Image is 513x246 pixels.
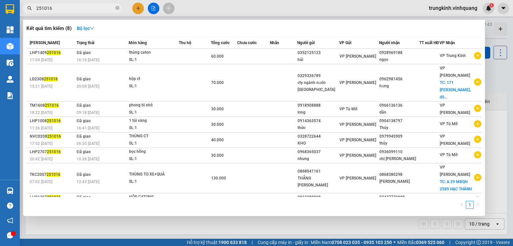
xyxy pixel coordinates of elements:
[476,203,480,206] span: right
[211,138,224,142] span: 40.000
[77,157,99,161] span: 10:38 [DATE]
[77,84,99,89] span: 20:08 [DATE]
[77,103,91,108] span: Đã giao
[44,77,58,81] span: 251016
[440,179,472,191] span: TC: A 29 MBQH 2589 HẠC THÀNH
[129,171,178,178] div: THÙNG TO XE+QUẢ
[47,50,61,55] span: 251016
[129,109,178,116] div: SL: 1
[298,133,339,140] div: 0328722644
[211,153,224,158] span: 30.000
[379,171,419,178] div: 0868380298
[30,126,52,130] span: 11:26 [DATE]
[211,54,224,59] span: 60.000
[129,155,178,163] div: SL: 1
[474,201,482,209] button: right
[298,175,339,189] div: THẮNG [PERSON_NAME]
[7,92,14,99] img: solution-icon
[26,25,72,32] h3: Kết quả tìm kiếm ( 8 )
[129,102,178,109] div: phong bì nhỏ
[30,58,52,62] span: 11:04 [DATE]
[298,168,339,175] div: 0868041161
[237,41,257,45] span: Chưa cước
[298,149,339,155] div: 0968365037
[77,141,99,146] span: 06:20 [DATE]
[7,232,13,238] span: message
[379,140,419,147] div: thủy
[440,122,458,126] span: VP Tú Mỡ
[474,120,481,127] span: plus-circle
[77,50,91,55] span: Đã giao
[7,76,14,83] img: warehouse-icon
[30,102,75,109] div: TM1608
[47,134,61,139] span: 251016
[474,197,481,204] span: plus-circle
[339,153,376,158] span: VP [PERSON_NAME]
[466,201,474,209] li: 1
[339,80,376,85] span: VP [PERSON_NAME]
[458,201,466,209] li: Previous Page
[474,52,481,59] span: plus-circle
[129,83,178,90] div: SL: 1
[90,26,94,31] span: down
[379,49,419,56] div: 0928969188
[36,5,114,12] input: Tìm tên, số ĐT hoặc mã đơn
[47,119,61,123] span: 251016
[211,41,230,45] span: Tổng cước
[129,75,178,83] div: hộp ct
[129,178,178,185] div: SL: 1
[30,171,75,178] div: TKC2007
[458,201,466,209] button: left
[379,133,419,140] div: 0979945909
[440,165,470,177] span: VP [PERSON_NAME]
[440,66,470,78] span: VP [PERSON_NAME]
[379,155,419,162] div: chị [PERSON_NAME]
[115,5,119,12] span: close-circle
[440,152,458,157] span: VP Tú Mỡ
[129,117,178,124] div: 1 túi vàng
[211,122,224,127] span: 30.000
[30,110,52,115] span: 18:22 [DATE]
[440,134,470,146] span: VP [PERSON_NAME]
[77,150,91,154] span: Đã giao
[47,195,61,200] span: 251016
[297,41,315,45] span: Người gửi
[474,174,481,181] span: plus-circle
[379,102,419,109] div: 0966136136
[30,41,60,45] span: [PERSON_NAME]
[379,41,400,45] span: Người nhận
[298,49,339,56] div: 0352125123
[77,119,91,123] span: Đã giao
[419,41,439,45] span: TT xuất HĐ
[474,105,481,112] span: plus-circle
[7,217,13,224] span: notification
[77,110,99,115] span: 09:18 [DATE]
[129,194,178,201] div: HỘP CATONG
[379,56,419,63] div: ngọc
[129,133,178,140] div: THÙNG CT
[379,83,419,90] div: hưng
[298,72,339,79] div: 0329326789
[77,134,91,139] span: Đã giao
[77,58,99,62] span: 16:16 [DATE]
[339,54,376,59] span: VP [PERSON_NAME]
[339,176,376,180] span: VP [PERSON_NAME]
[298,102,339,109] div: 0918908888
[298,124,339,131] div: thức
[298,140,339,147] div: KHO
[379,109,419,116] div: dần
[129,148,178,155] div: bọc hồng
[30,179,52,184] span: 07:02 [DATE]
[30,118,75,124] div: LHP1008
[77,179,99,184] span: 12:43 [DATE]
[440,103,470,115] span: VP [PERSON_NAME]
[339,41,351,45] span: VP Gửi
[129,124,178,132] div: SL: 1
[298,118,339,124] div: 0914363574
[466,201,473,208] a: 1
[298,155,339,162] div: nhung
[129,56,178,64] div: SL: 1
[7,59,14,66] img: warehouse-icon
[379,178,419,185] div: [PERSON_NAME]
[77,77,91,81] span: Đã giao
